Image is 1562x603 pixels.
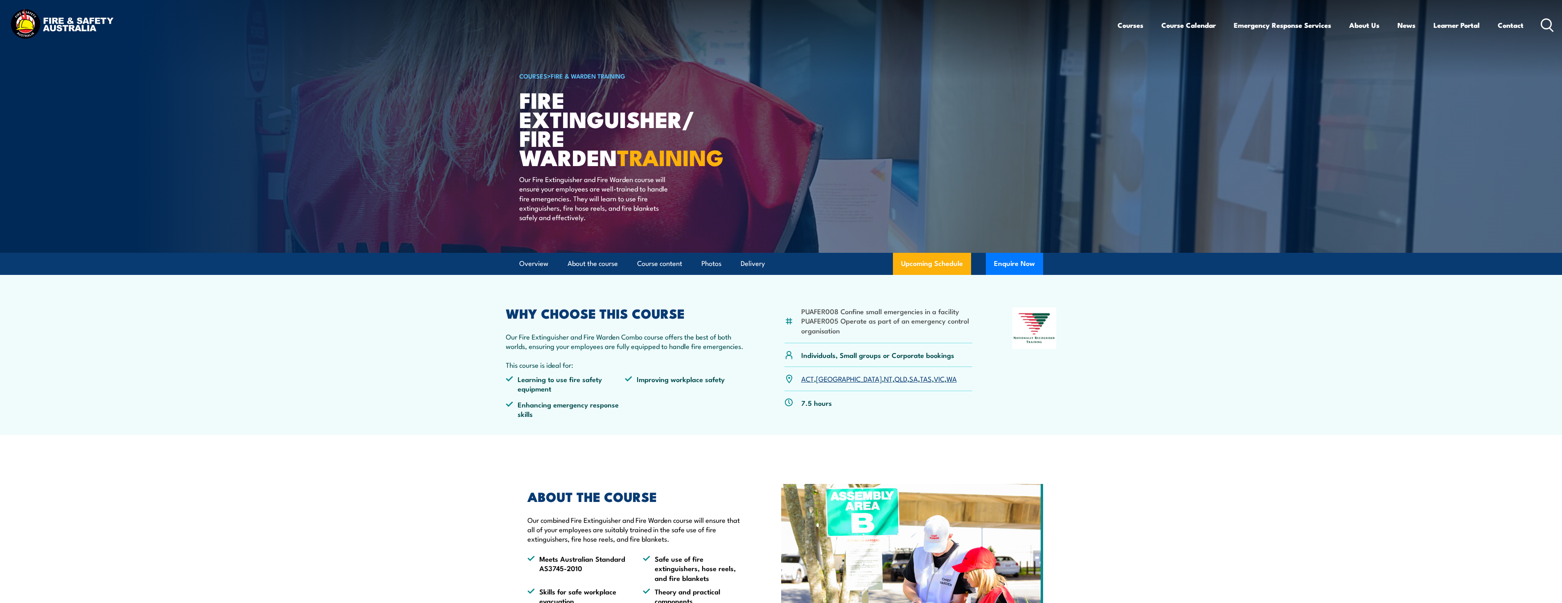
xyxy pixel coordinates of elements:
li: Improving workplace safety [625,374,744,394]
a: About Us [1349,14,1379,36]
a: Learner Portal [1434,14,1480,36]
a: TAS [920,373,932,383]
a: QLD [895,373,907,383]
li: Learning to use fire safety equipment [506,374,625,394]
a: Fire & Warden Training [551,71,625,80]
li: Meets Australian Standard AS3745-2010 [527,554,628,583]
h2: ABOUT THE COURSE [527,491,744,502]
img: Nationally Recognised Training logo. [1012,307,1057,349]
a: About the course [568,253,618,274]
a: Photos [701,253,721,274]
button: Enquire Now [986,253,1043,275]
li: Safe use of fire extinguishers, hose reels, and fire blankets [643,554,744,583]
p: Our combined Fire Extinguisher and Fire Warden course will ensure that all of your employees are ... [527,515,744,544]
a: SA [909,373,918,383]
p: 7.5 hours [801,398,832,407]
li: PUAFER005 Operate as part of an emergency control organisation [801,316,973,335]
li: PUAFER008 Confine small emergencies in a facility [801,306,973,316]
li: Enhancing emergency response skills [506,400,625,419]
p: , , , , , , , [801,374,957,383]
a: WA [947,373,957,383]
a: [GEOGRAPHIC_DATA] [816,373,882,383]
a: COURSES [519,71,547,80]
p: This course is ideal for: [506,360,745,369]
p: Our Fire Extinguisher and Fire Warden course will ensure your employees are well-trained to handl... [519,174,669,222]
a: Courses [1118,14,1143,36]
a: ACT [801,373,814,383]
h2: WHY CHOOSE THIS COURSE [506,307,745,319]
a: Upcoming Schedule [893,253,971,275]
p: Our Fire Extinguisher and Fire Warden Combo course offers the best of both worlds, ensuring your ... [506,332,745,351]
a: Course content [637,253,682,274]
h6: > [519,71,721,81]
h1: Fire Extinguisher/ Fire Warden [519,90,721,166]
a: News [1397,14,1415,36]
a: Contact [1498,14,1524,36]
a: NT [884,373,893,383]
a: VIC [934,373,944,383]
p: Individuals, Small groups or Corporate bookings [801,350,954,360]
a: Overview [519,253,548,274]
a: Delivery [741,253,765,274]
strong: TRAINING [617,139,724,173]
a: Course Calendar [1161,14,1216,36]
a: Emergency Response Services [1234,14,1331,36]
